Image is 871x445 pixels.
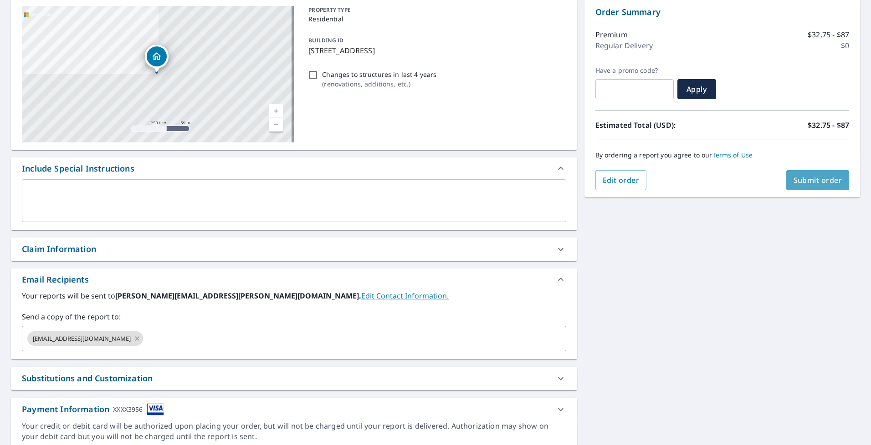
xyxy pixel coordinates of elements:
[22,290,566,301] label: Your reports will be sent to
[11,367,577,390] div: Substitutions and Customization
[322,70,436,79] p: Changes to structures in last 4 years
[22,421,566,442] div: Your credit or debit card will be authorized upon placing your order, but will not be charged unt...
[595,120,722,131] p: Estimated Total (USD):
[11,238,577,261] div: Claim Information
[22,162,134,175] div: Include Special Instructions
[808,29,849,40] p: $32.75 - $87
[786,170,850,190] button: Submit order
[115,291,361,301] b: [PERSON_NAME][EMAIL_ADDRESS][PERSON_NAME][DOMAIN_NAME].
[808,120,849,131] p: $32.75 - $87
[685,84,709,94] span: Apply
[11,268,577,290] div: Email Recipients
[595,151,849,159] p: By ordering a report you agree to our
[595,170,647,190] button: Edit order
[595,66,674,75] label: Have a promo code?
[595,40,653,51] p: Regular Delivery
[269,104,283,118] a: Current Level 17, Zoom In
[595,6,849,18] p: Order Summary
[27,334,136,343] span: [EMAIL_ADDRESS][DOMAIN_NAME]
[22,273,89,286] div: Email Recipients
[22,403,164,415] div: Payment Information
[11,157,577,179] div: Include Special Instructions
[113,403,143,415] div: XXXX3956
[361,291,449,301] a: EditContactInfo
[794,175,842,185] span: Submit order
[145,45,169,73] div: Dropped pin, building 1, Residential property, 3006 Cliffview Dr Sanger, TX 76266
[677,79,716,99] button: Apply
[22,243,96,255] div: Claim Information
[322,79,436,89] p: ( renovations, additions, etc. )
[308,14,562,24] p: Residential
[308,45,562,56] p: [STREET_ADDRESS]
[712,151,753,159] a: Terms of Use
[11,398,577,421] div: Payment InformationXXXX3956cardImage
[269,118,283,131] a: Current Level 17, Zoom Out
[603,175,640,185] span: Edit order
[147,403,164,415] img: cardImage
[22,372,153,384] div: Substitutions and Customization
[841,40,849,51] p: $0
[595,29,628,40] p: Premium
[27,331,143,346] div: [EMAIL_ADDRESS][DOMAIN_NAME]
[22,311,566,322] label: Send a copy of the report to:
[308,36,343,44] p: BUILDING ID
[308,6,562,14] p: PROPERTY TYPE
